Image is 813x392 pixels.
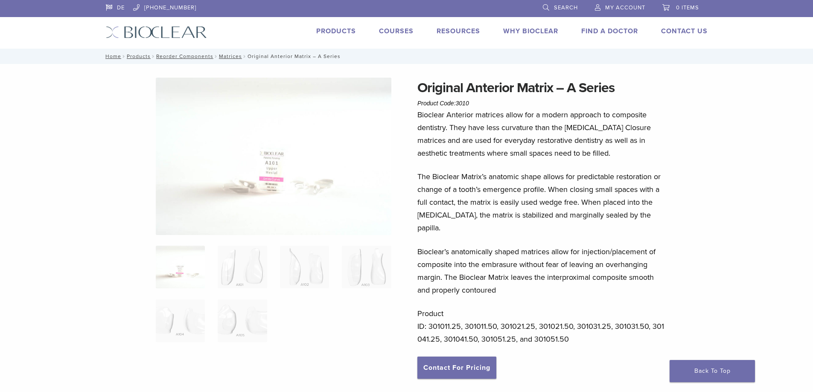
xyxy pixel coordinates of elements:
a: Courses [379,27,414,35]
a: Home [103,53,121,59]
a: Reorder Components [156,53,213,59]
p: Product ID: 301011.25, 301011.50, 301021.25, 301021.50, 301031.25, 301031.50, 301041.25, 301041.5... [417,307,668,346]
a: Products [316,27,356,35]
img: Original Anterior Matrix - A Series - Image 3 [280,246,329,288]
p: Bioclear Anterior matrices allow for a modern approach to composite dentistry. They have less cur... [417,108,668,160]
img: Anterior-Original-A-Series-Matrices-324x324.jpg [156,246,205,288]
a: Contact For Pricing [417,357,496,379]
span: My Account [605,4,645,11]
a: Contact Us [661,27,708,35]
p: Bioclear’s anatomically shaped matrices allow for injection/placement of composite into the embra... [417,245,668,296]
span: Search [554,4,578,11]
span: Product Code: [417,100,469,107]
a: Resources [437,27,480,35]
a: Find A Doctor [581,27,638,35]
a: Back To Top [670,360,755,382]
span: / [151,54,156,58]
img: Bioclear [106,26,207,38]
a: Why Bioclear [503,27,558,35]
span: 3010 [456,100,469,107]
span: / [213,54,219,58]
a: Products [127,53,151,59]
img: Original Anterior Matrix - A Series - Image 4 [342,246,391,288]
span: / [242,54,248,58]
p: The Bioclear Matrix’s anatomic shape allows for predictable restoration or change of a tooth’s em... [417,170,668,234]
a: Matrices [219,53,242,59]
img: Original Anterior Matrix - A Series - Image 5 [156,299,205,342]
nav: Original Anterior Matrix – A Series [99,49,714,64]
img: Original Anterior Matrix - A Series - Image 2 [218,246,267,288]
img: Anterior Original A Series Matrices [156,78,391,235]
img: Original Anterior Matrix - A Series - Image 6 [218,299,267,342]
span: 0 items [676,4,699,11]
span: / [121,54,127,58]
h1: Original Anterior Matrix – A Series [417,78,668,98]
